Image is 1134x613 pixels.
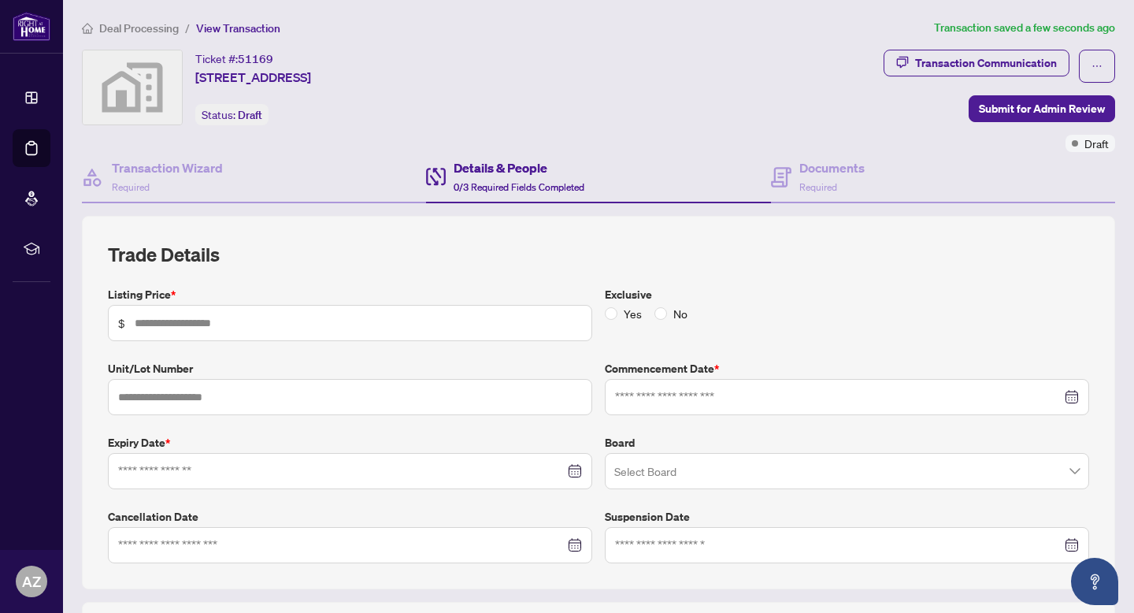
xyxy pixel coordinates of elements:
label: Cancellation Date [108,508,592,526]
label: Exclusive [605,286,1089,303]
span: 0/3 Required Fields Completed [454,181,584,193]
label: Expiry Date [108,434,592,451]
span: View Transaction [196,21,280,35]
div: Status: [195,104,269,125]
li: / [185,19,190,37]
h2: Trade Details [108,242,1089,267]
span: ellipsis [1091,61,1102,72]
h4: Transaction Wizard [112,158,223,177]
span: Submit for Admin Review [979,96,1105,121]
span: [STREET_ADDRESS] [195,68,311,87]
label: Unit/Lot Number [108,360,592,377]
h4: Details & People [454,158,584,177]
h4: Documents [799,158,865,177]
label: Listing Price [108,286,592,303]
span: Draft [1084,135,1109,152]
label: Board [605,434,1089,451]
button: Open asap [1071,558,1118,605]
button: Submit for Admin Review [969,95,1115,122]
span: Required [799,181,837,193]
span: $ [118,314,125,332]
span: home [82,23,93,34]
span: Yes [617,305,648,322]
article: Transaction saved a few seconds ago [934,19,1115,37]
div: Transaction Communication [915,50,1057,76]
img: svg%3e [83,50,182,124]
label: Suspension Date [605,508,1089,526]
label: Commencement Date [605,360,1089,377]
div: Ticket #: [195,50,273,68]
span: 51169 [238,52,273,66]
span: AZ [22,570,41,593]
button: Transaction Communication [884,50,1069,76]
img: logo [13,12,50,41]
span: Draft [238,108,262,122]
span: Deal Processing [99,21,179,35]
span: Required [112,181,150,193]
span: No [667,305,694,322]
